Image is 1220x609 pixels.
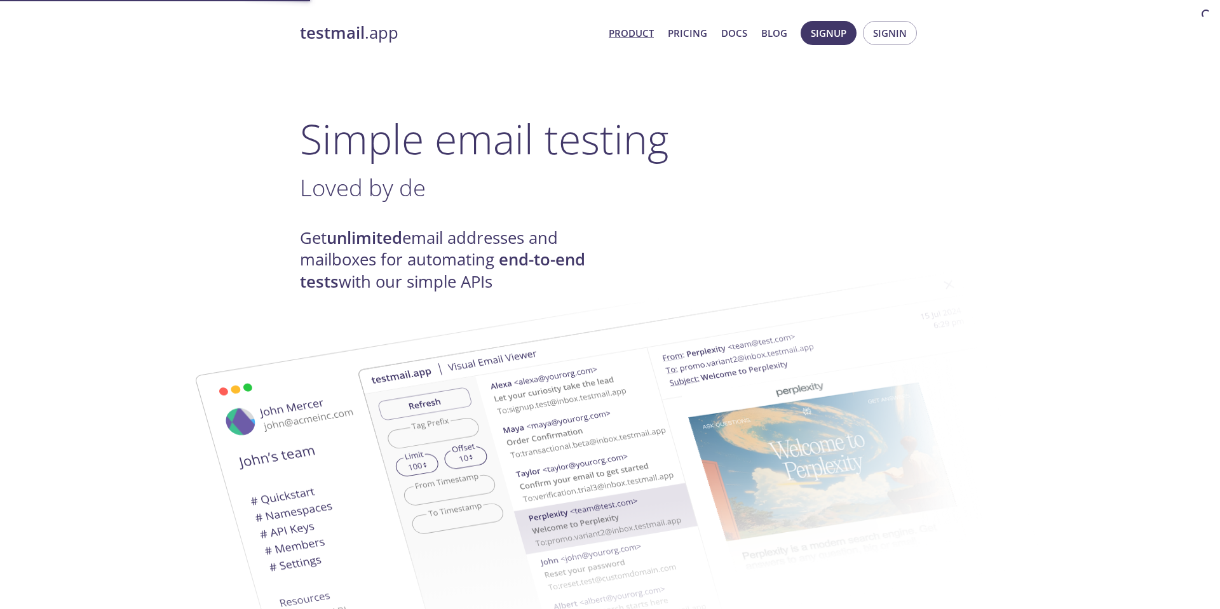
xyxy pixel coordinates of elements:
[801,21,857,45] button: Signup
[300,22,365,44] strong: testmail
[300,227,610,293] h4: Get email addresses and mailboxes for automating with our simple APIs
[300,22,599,44] a: testmail.app
[873,25,907,41] span: Signin
[609,25,654,41] a: Product
[300,114,920,163] h1: Simple email testing
[300,248,585,292] strong: end-to-end tests
[668,25,707,41] a: Pricing
[863,21,917,45] button: Signin
[327,227,402,249] strong: unlimited
[721,25,747,41] a: Docs
[811,25,846,41] span: Signup
[300,171,426,203] span: Loved by de
[761,25,787,41] a: Blog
